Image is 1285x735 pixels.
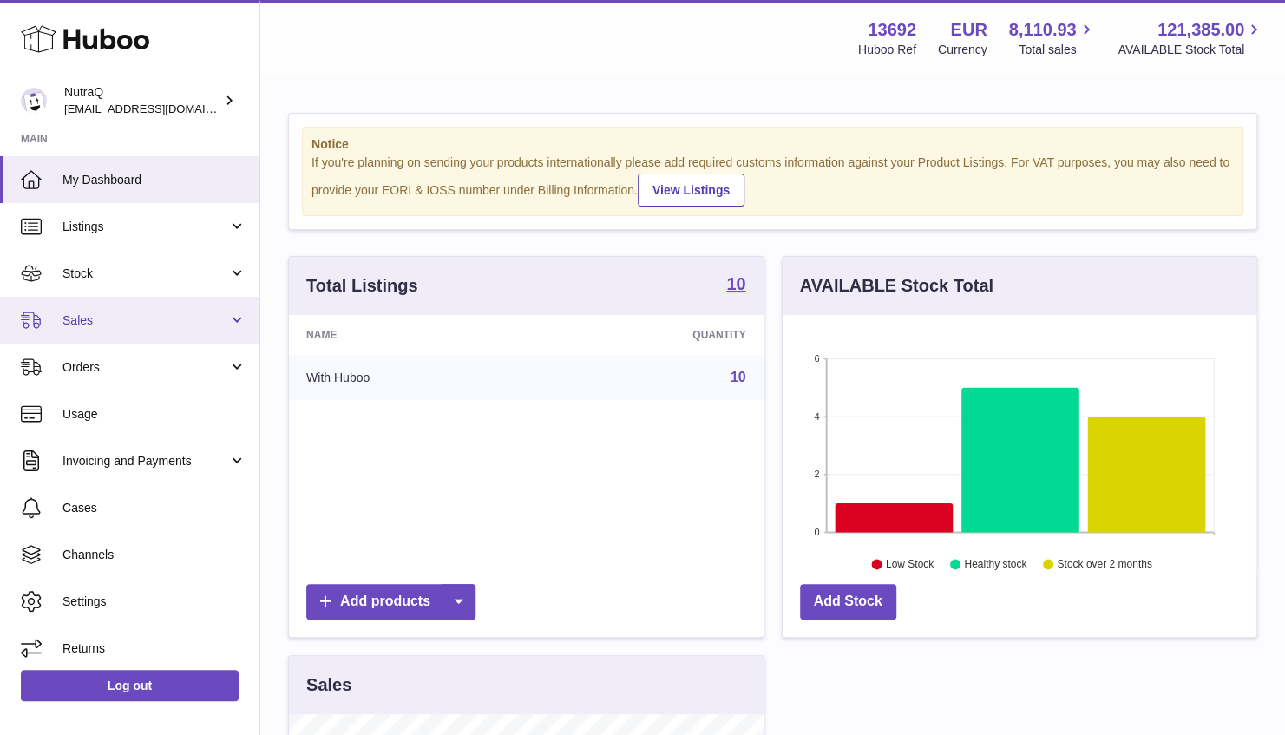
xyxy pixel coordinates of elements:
a: 10 [731,370,746,384]
a: View Listings [638,174,744,207]
td: With Huboo [289,355,539,400]
th: Quantity [539,315,763,355]
div: NutraQ [64,84,220,117]
span: Cases [62,500,246,516]
a: 10 [726,275,745,296]
div: Huboo Ref [858,42,916,58]
span: Listings [62,219,228,235]
a: Add Stock [800,584,896,620]
span: 8,110.93 [1009,18,1077,42]
a: 8,110.93 Total sales [1009,18,1097,58]
span: Channels [62,547,246,563]
text: Healthy stock [964,558,1027,570]
strong: Notice [311,136,1234,153]
span: My Dashboard [62,172,246,188]
div: If you're planning on sending your products internationally please add required customs informati... [311,154,1234,207]
a: Add products [306,584,475,620]
img: log@nutraq.com [21,88,47,114]
h3: Sales [306,673,351,697]
span: AVAILABLE Stock Total [1118,42,1264,58]
th: Name [289,315,539,355]
strong: EUR [950,18,987,42]
strong: 13692 [868,18,916,42]
text: 2 [814,469,819,479]
span: 121,385.00 [1157,18,1244,42]
text: 0 [814,527,819,537]
text: Stock over 2 months [1057,558,1151,570]
span: Total sales [1019,42,1096,58]
text: 6 [814,353,819,364]
strong: 10 [726,275,745,292]
span: Sales [62,312,228,329]
a: Log out [21,670,239,701]
div: Currency [938,42,987,58]
span: Stock [62,266,228,282]
span: Invoicing and Payments [62,453,228,469]
text: 4 [814,411,819,422]
span: Orders [62,359,228,376]
h3: Total Listings [306,274,418,298]
h3: AVAILABLE Stock Total [800,274,993,298]
span: Settings [62,594,246,610]
a: 121,385.00 AVAILABLE Stock Total [1118,18,1264,58]
span: Returns [62,640,246,657]
text: Low Stock [885,558,934,570]
span: [EMAIL_ADDRESS][DOMAIN_NAME] [64,102,255,115]
span: Usage [62,406,246,423]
